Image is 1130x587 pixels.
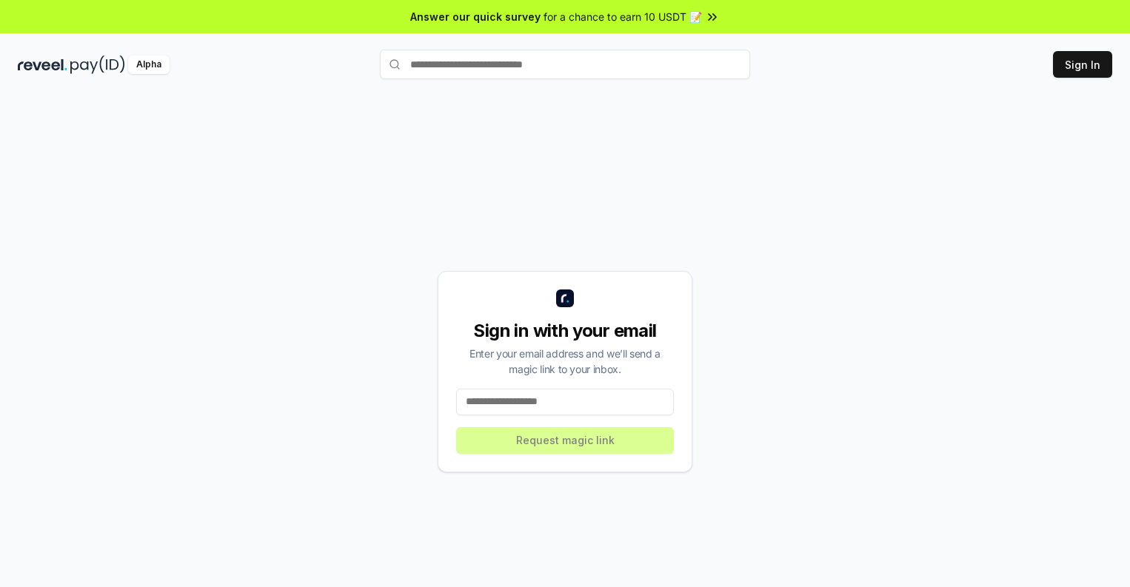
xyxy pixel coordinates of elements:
[1053,51,1112,78] button: Sign In
[456,346,674,377] div: Enter your email address and we’ll send a magic link to your inbox.
[556,289,574,307] img: logo_small
[410,9,541,24] span: Answer our quick survey
[456,319,674,343] div: Sign in with your email
[18,56,67,74] img: reveel_dark
[544,9,702,24] span: for a chance to earn 10 USDT 📝
[70,56,125,74] img: pay_id
[128,56,170,74] div: Alpha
